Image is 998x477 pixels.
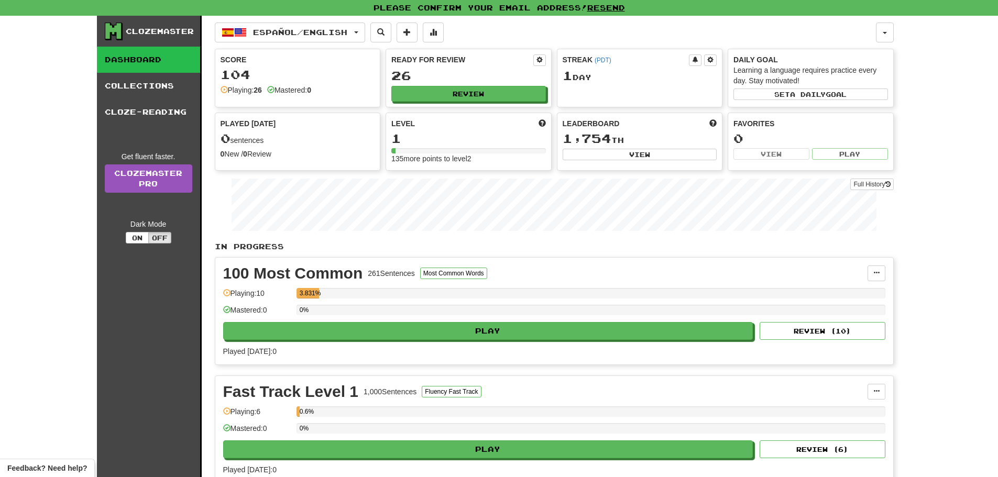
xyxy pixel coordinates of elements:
div: New / Review [221,149,375,159]
span: Español / English [253,28,347,37]
div: Mastered: 0 [223,423,291,440]
div: Playing: [221,85,262,95]
div: Day [563,69,717,83]
a: Collections [97,73,200,99]
button: Fluency Fast Track [422,386,481,397]
div: Playing: 6 [223,406,291,424]
span: This week in points, UTC [709,118,717,129]
div: Score [221,54,375,65]
button: Review [391,86,546,102]
div: Streak [563,54,689,65]
a: Dashboard [97,47,200,73]
button: More stats [423,23,444,42]
div: Fast Track Level 1 [223,384,359,400]
span: Played [DATE] [221,118,276,129]
div: 1,000 Sentences [364,386,416,397]
span: Level [391,118,415,129]
span: Open feedback widget [7,463,87,473]
button: Review (10) [760,322,885,340]
button: Play [223,440,753,458]
button: Off [148,232,171,243]
span: a daily [790,91,826,98]
div: Daily Goal [733,54,888,65]
div: th [563,132,717,146]
a: Resend [587,3,625,12]
strong: 0 [221,150,225,158]
strong: 0 [243,150,247,158]
button: Most Common Words [420,268,487,279]
div: Ready for Review [391,54,533,65]
div: Learning a language requires practice every day. Stay motivated! [733,65,888,86]
div: sentences [221,132,375,146]
p: In Progress [215,241,894,252]
div: 135 more points to level 2 [391,153,546,164]
div: Favorites [733,118,888,129]
div: 100 Most Common [223,265,363,281]
a: ClozemasterPro [105,164,192,193]
button: Full History [850,179,893,190]
span: Leaderboard [563,118,620,129]
span: Score more points to level up [539,118,546,129]
strong: 26 [254,86,262,94]
button: Español/English [215,23,365,42]
button: Review (6) [760,440,885,458]
a: (PDT) [595,57,611,64]
strong: 0 [307,86,311,94]
div: 3.831% [300,288,319,298]
span: 1 [563,68,573,83]
button: Search sentences [370,23,391,42]
div: 104 [221,68,375,81]
button: Add sentence to collection [397,23,418,42]
span: Played [DATE]: 0 [223,465,277,474]
div: Dark Mode [105,219,192,229]
div: 26 [391,69,546,82]
button: Play [812,148,888,160]
div: Mastered: [267,85,311,95]
button: View [563,149,717,160]
button: On [126,232,149,243]
div: 1 [391,132,546,145]
div: Clozemaster [126,26,194,37]
button: View [733,148,809,160]
span: 0 [221,131,231,146]
button: Seta dailygoal [733,88,888,100]
div: Get fluent faster. [105,151,192,162]
div: Mastered: 0 [223,305,291,322]
a: Cloze-Reading [97,99,200,125]
span: Played [DATE]: 0 [223,347,277,356]
div: 0 [733,132,888,145]
div: Playing: 10 [223,288,291,305]
div: 261 Sentences [368,268,415,279]
span: 1,754 [563,131,611,146]
button: Play [223,322,753,340]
